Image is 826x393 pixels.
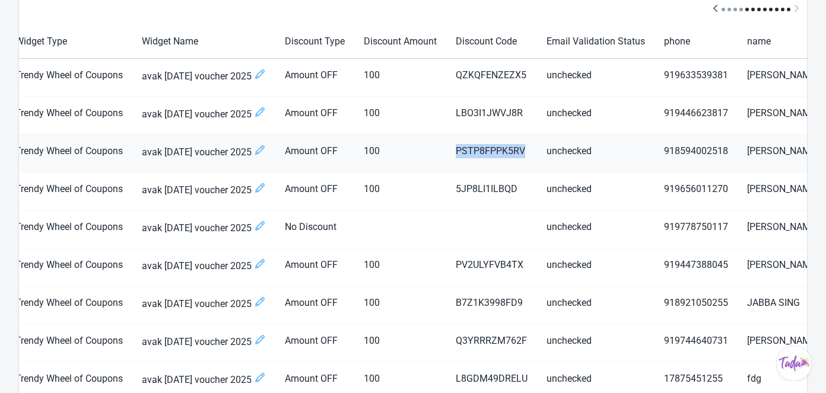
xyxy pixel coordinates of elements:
[655,59,738,97] td: 919633539381
[446,286,537,324] td: B7Z1K3998FD9
[275,248,354,286] td: Amount OFF
[6,172,132,210] td: Trendy Wheel of Coupons
[537,97,655,135] td: unchecked
[354,25,446,59] th: Discount Amount
[354,172,446,210] td: 100
[446,97,537,135] td: LBO3I1JWVJ8R
[6,97,132,135] td: Trendy Wheel of Coupons
[655,324,738,362] td: 919744640731
[655,172,738,210] td: 919656011270
[6,248,132,286] td: Trendy Wheel of Coupons
[537,210,655,248] td: unchecked
[354,59,446,97] td: 100
[275,97,354,135] td: Amount OFF
[142,144,266,160] span: avak [DATE] voucher 2025
[354,324,446,362] td: 100
[275,172,354,210] td: Amount OFF
[142,220,266,236] span: avak [DATE] voucher 2025
[142,334,266,350] span: avak [DATE] voucher 2025
[655,25,738,59] th: phone
[142,182,266,198] span: avak [DATE] voucher 2025
[655,210,738,248] td: 919778750117
[655,286,738,324] td: 918921050255
[446,135,537,172] td: PSTP8FPPK5RV
[354,248,446,286] td: 100
[446,59,537,97] td: QZKQFENZEZX5
[6,286,132,324] td: Trendy Wheel of Coupons
[354,135,446,172] td: 100
[6,135,132,172] td: Trendy Wheel of Coupons
[655,248,738,286] td: 919447388045
[655,135,738,172] td: 918594002518
[776,346,814,381] iframe: chat widget
[142,372,266,388] span: avak [DATE] voucher 2025
[275,135,354,172] td: Amount OFF
[6,59,132,97] td: Trendy Wheel of Coupons
[537,172,655,210] td: unchecked
[537,286,655,324] td: unchecked
[275,324,354,362] td: Amount OFF
[537,324,655,362] td: unchecked
[537,248,655,286] td: unchecked
[537,59,655,97] td: unchecked
[446,25,537,59] th: Discount Code
[446,172,537,210] td: 5JP8LI1ILBQD
[354,286,446,324] td: 100
[142,296,266,312] span: avak [DATE] voucher 2025
[6,210,132,248] td: Trendy Wheel of Coupons
[537,135,655,172] td: unchecked
[354,97,446,135] td: 100
[142,68,266,84] span: avak [DATE] voucher 2025
[655,97,738,135] td: 919446623817
[6,25,132,59] th: Widget Type
[446,248,537,286] td: PV2ULYFVB4TX
[275,210,354,248] td: No Discount
[275,286,354,324] td: Amount OFF
[275,25,354,59] th: Discount Type
[142,258,266,274] span: avak [DATE] voucher 2025
[537,25,655,59] th: Email Validation Status
[132,25,275,59] th: Widget Name
[142,106,266,122] span: avak [DATE] voucher 2025
[6,324,132,362] td: Trendy Wheel of Coupons
[275,59,354,97] td: Amount OFF
[446,324,537,362] td: Q3YRRRZM762F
